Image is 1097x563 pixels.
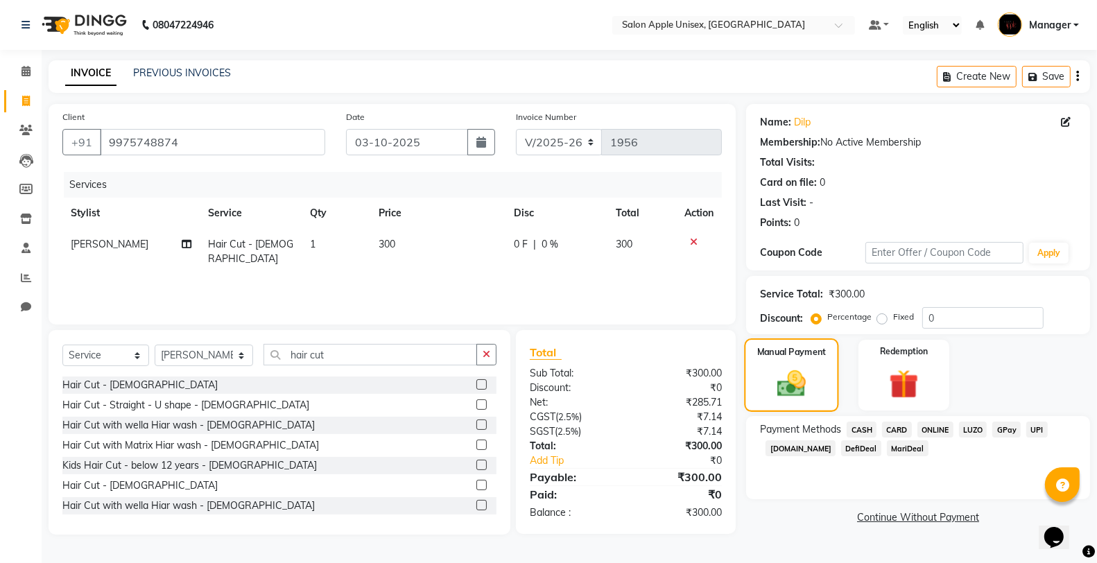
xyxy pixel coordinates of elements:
div: ₹300.00 [626,366,733,381]
div: ( ) [519,424,626,439]
div: ₹0 [626,486,733,503]
div: Kids Hair Cut - below 12 years - [DEMOGRAPHIC_DATA] [62,458,317,473]
input: Search or Scan [264,344,477,365]
span: Hair Cut - [DEMOGRAPHIC_DATA] [208,238,293,265]
div: Points: [760,216,791,230]
b: 08047224946 [153,6,214,44]
div: Coupon Code [760,245,865,260]
span: [DOMAIN_NAME] [766,440,836,456]
div: Hair Cut - [DEMOGRAPHIC_DATA] [62,378,218,392]
span: Manager [1029,18,1071,33]
span: CARD [882,422,912,438]
span: Payment Methods [760,422,841,437]
span: Total [530,345,562,360]
button: Apply [1029,243,1069,263]
div: 0 [820,175,825,190]
span: UPI [1026,422,1048,438]
img: logo [35,6,130,44]
span: DefiDeal [841,440,881,456]
input: Enter Offer / Coupon Code [865,242,1023,263]
div: Card on file: [760,175,817,190]
img: _gift.svg [880,366,928,402]
button: Save [1022,66,1071,87]
div: Total Visits: [760,155,815,170]
div: - [809,196,813,210]
a: Dilp [794,115,811,130]
div: Services [64,172,732,198]
th: Action [676,198,722,229]
span: 0 % [542,237,558,252]
span: MariDeal [887,440,928,456]
div: 0 [794,216,800,230]
div: Hair Cut with Matrix Hiar wash - [DEMOGRAPHIC_DATA] [62,438,319,453]
div: ₹285.71 [626,395,733,410]
label: Manual Payment [757,345,827,358]
a: Add Tip [519,453,643,468]
img: Manager [998,12,1022,37]
label: Redemption [880,345,928,358]
div: Discount: [519,381,626,395]
th: Total [608,198,677,229]
th: Qty [302,198,370,229]
div: Hair Cut with wella Hiar wash - [DEMOGRAPHIC_DATA] [62,499,315,513]
span: GPay [992,422,1021,438]
th: Stylist [62,198,200,229]
th: Disc [506,198,607,229]
div: Hair Cut with wella Hiar wash - [DEMOGRAPHIC_DATA] [62,418,315,433]
div: ₹0 [626,381,733,395]
div: Last Visit: [760,196,806,210]
span: 0 F [514,237,528,252]
button: +91 [62,129,101,155]
label: Client [62,111,85,123]
span: [PERSON_NAME] [71,238,148,250]
div: No Active Membership [760,135,1076,150]
div: Name: [760,115,791,130]
div: Discount: [760,311,803,326]
span: LUZO [959,422,987,438]
div: Total: [519,439,626,453]
div: Hair Cut - [DEMOGRAPHIC_DATA] [62,478,218,493]
div: Membership: [760,135,820,150]
span: 2.5% [558,411,579,422]
div: Net: [519,395,626,410]
span: SGST [530,425,555,438]
span: CGST [530,410,555,423]
a: Continue Without Payment [749,510,1087,525]
button: Create New [937,66,1017,87]
div: Payable: [519,469,626,485]
div: ₹7.14 [626,424,733,439]
span: 300 [379,238,395,250]
div: ₹300.00 [626,469,733,485]
div: Hair Cut - Straight - U shape - [DEMOGRAPHIC_DATA] [62,398,309,413]
input: Search by Name/Mobile/Email/Code [100,129,325,155]
div: ₹0 [643,453,732,468]
div: ₹7.14 [626,410,733,424]
th: Price [370,198,506,229]
div: Balance : [519,505,626,520]
div: Sub Total: [519,366,626,381]
label: Fixed [893,311,914,323]
span: ONLINE [917,422,953,438]
th: Service [200,198,302,229]
span: CASH [847,422,876,438]
a: PREVIOUS INVOICES [133,67,231,79]
span: 1 [311,238,316,250]
label: Percentage [827,311,872,323]
iframe: chat widget [1039,508,1083,549]
a: INVOICE [65,61,116,86]
div: Service Total: [760,287,823,302]
img: _cash.svg [768,367,815,401]
span: 300 [616,238,633,250]
span: 2.5% [558,426,578,437]
div: Paid: [519,486,626,503]
label: Invoice Number [516,111,576,123]
div: ₹300.00 [829,287,865,302]
div: ( ) [519,410,626,424]
span: | [533,237,536,252]
div: ₹300.00 [626,505,733,520]
label: Date [346,111,365,123]
div: ₹300.00 [626,439,733,453]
